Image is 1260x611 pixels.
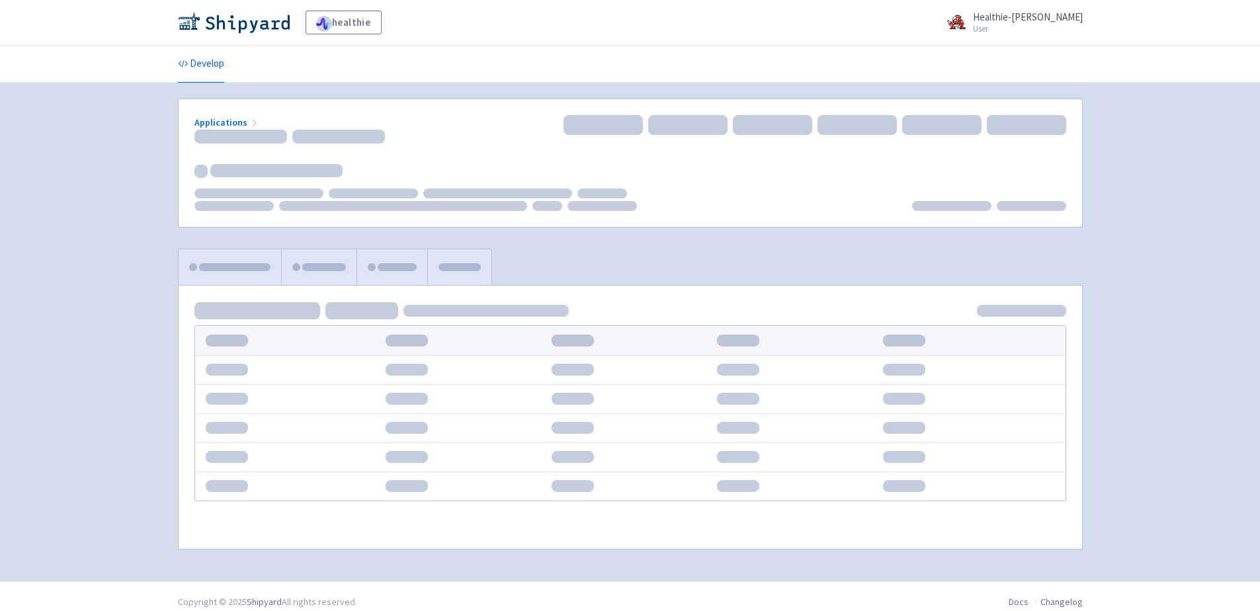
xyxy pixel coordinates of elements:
[178,46,224,83] a: Develop
[973,11,1083,23] span: Healthie-[PERSON_NAME]
[1040,596,1083,608] a: Changelog
[973,24,1083,33] small: User
[194,116,260,128] a: Applications
[178,595,357,609] div: Copyright © 2025 All rights reserved.
[306,11,382,34] a: healthie
[1009,596,1029,608] a: Docs
[178,12,290,33] img: Shipyard logo
[247,596,282,608] a: Shipyard
[939,12,1083,33] a: Healthie-[PERSON_NAME] User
